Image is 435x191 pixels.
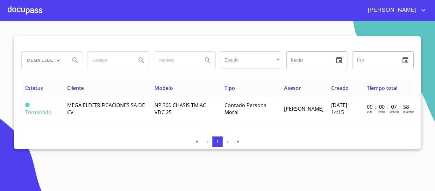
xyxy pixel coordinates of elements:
span: Tiempo total [367,84,397,92]
span: Cliente [67,84,84,92]
span: 1 [216,139,218,144]
p: 00 : 00 : 07 : 58 [367,103,410,110]
span: Contado Persona Moral [225,102,267,116]
p: Dias [367,110,372,113]
span: Estatus [25,84,43,92]
span: [PERSON_NAME] [363,5,420,15]
div: ​ [220,51,281,69]
span: Modelo [154,84,173,92]
button: Search [200,53,215,68]
span: Asesor [284,84,301,92]
span: NP 300 CHASIS TM AC VDC 25 [154,102,206,116]
span: Creado [331,84,349,92]
p: Segundos [403,110,415,113]
input: search [154,52,197,69]
span: Tipo [225,84,235,92]
button: Search [68,53,83,68]
button: account of current user [363,5,427,15]
button: 1 [212,136,223,147]
span: [DATE] 14:15 [331,102,347,116]
span: MEGA ELECTRIFICACIONES SA DE CV [67,102,145,116]
span: [PERSON_NAME] [284,105,324,112]
input: search [88,52,131,69]
span: Terminado [25,109,52,116]
p: Minutos [389,110,399,113]
p: Horas [378,110,385,113]
button: Search [134,53,149,68]
input: search [22,52,65,69]
span: Terminado [25,103,30,107]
